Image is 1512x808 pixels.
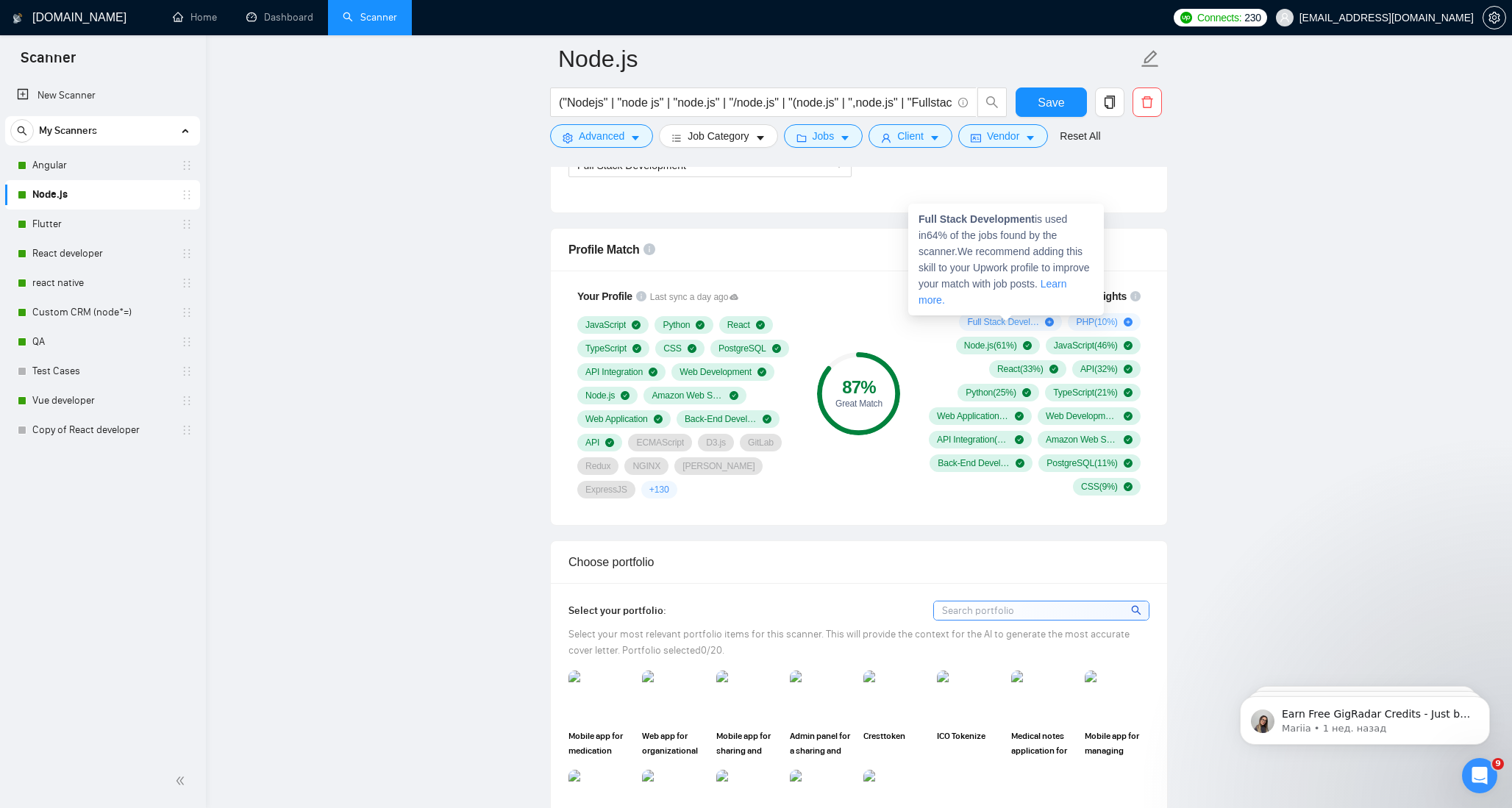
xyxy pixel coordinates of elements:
span: Full Stack Development ( 64 %) [967,316,1039,328]
span: Web app for organizational and patient record management [642,729,707,758]
span: PostgreSQL [718,343,766,354]
input: Search Freelance Jobs... [559,93,952,112]
button: settingAdvancedcaret-down [550,124,653,148]
span: holder [181,336,193,348]
span: Profile Match [568,243,640,256]
span: check-circle [772,344,781,353]
span: Amazon Web Services [652,390,724,401]
a: Flutter [32,210,172,239]
a: searchScanner [343,11,397,24]
span: setting [563,132,573,143]
button: copy [1095,87,1124,117]
span: Full Stack Development [577,160,686,171]
span: React [727,319,750,331]
img: portfolio thumbnail image [1011,671,1076,722]
span: setting [1483,12,1505,24]
span: idcard [971,132,981,143]
span: check-circle [605,438,614,447]
span: PostgreSQL ( 11 %) [1046,457,1117,469]
span: delete [1133,96,1161,109]
span: Web Development ( 16 %) [1046,410,1118,422]
span: holder [181,248,193,260]
span: check-circle [632,321,641,329]
span: check-circle [756,321,765,329]
span: plus-circle [1124,318,1133,326]
span: copy [1096,96,1124,109]
span: Back-End Development ( 11 %) [938,457,1010,469]
li: My Scanners [5,116,200,445]
span: check-circle [1124,435,1133,444]
button: folderJobscaret-down [784,124,863,148]
span: NGINX [632,460,660,472]
span: check-circle [688,344,696,353]
span: Web Development [680,366,752,378]
span: check-circle [1124,341,1133,350]
span: info-circle [958,98,968,107]
span: Select your portfolio: [568,604,666,617]
div: Great Match [817,399,900,408]
span: check-circle [1016,459,1024,468]
a: Copy of React developer [32,415,172,445]
span: Node.js [585,390,615,401]
iframe: Intercom notifications сообщение [1218,665,1512,768]
span: double-left [175,773,190,788]
a: QA [32,327,172,357]
span: check-circle [1124,388,1133,397]
span: Mobile app for medication dispensing [568,729,633,758]
span: Select your most relevant portfolio items for this scanner. This will provide the context for the... [568,628,1130,657]
span: Scanner Insights [1047,291,1127,301]
span: [PERSON_NAME] [682,460,755,472]
span: holder [181,277,193,289]
img: upwork-logo.png [1180,12,1192,24]
div: 87 % [817,379,900,396]
span: API ( 32 %) [1080,363,1118,375]
button: search [977,87,1007,117]
span: Python [663,319,690,331]
div: Choose portfolio [568,541,1149,583]
span: JavaScript [585,319,626,331]
span: 230 [1244,10,1260,26]
button: barsJob Categorycaret-down [659,124,777,148]
span: user [1280,12,1290,23]
a: New Scanner [17,81,188,110]
span: Mobile app for sharing and donating items within a community [716,729,781,758]
span: ECMAScript [636,437,684,448]
span: React ( 33 %) [997,363,1044,375]
span: edit [1141,49,1160,68]
span: check-circle [1022,388,1031,397]
img: portfolio thumbnail image [863,671,928,722]
span: holder [181,218,193,230]
a: Angular [32,151,172,180]
span: check-circle [757,368,766,376]
span: API Integration ( 13 %) [937,434,1009,446]
span: is used in 64 % of the jobs found by the scanner. We recommend adding this skill to your Upwork p... [919,213,1090,306]
span: check-circle [1124,412,1133,421]
a: Vue developer [32,386,172,415]
span: check-circle [763,415,771,423]
span: Node.js ( 61 %) [964,340,1017,351]
span: search [978,96,1006,109]
span: check-circle [649,368,657,376]
img: portfolio thumbnail image [1085,671,1149,722]
a: Reset All [1060,128,1100,144]
span: Web Application [585,413,648,425]
span: check-circle [1124,482,1133,491]
span: info-circle [1130,291,1141,301]
span: caret-down [1025,132,1035,143]
span: JavaScript ( 46 %) [1054,340,1118,351]
span: check-circle [621,391,630,400]
span: TypeScript [585,343,627,354]
span: check-circle [1015,412,1024,421]
button: delete [1133,87,1162,117]
a: Custom CRM (node*=) [32,298,172,327]
span: Last sync a day ago [650,290,738,304]
a: homeHome [173,11,217,24]
span: Mobile app for managing working time [1085,729,1149,758]
span: GitLab [748,437,774,448]
span: holder [181,424,193,436]
span: info-circle [643,243,655,255]
button: userClientcaret-down [869,124,952,148]
span: Scanner [9,47,88,78]
span: Your Profile [577,290,632,302]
